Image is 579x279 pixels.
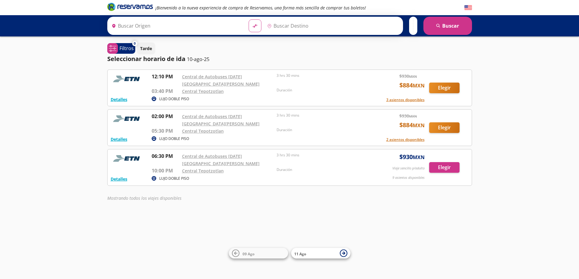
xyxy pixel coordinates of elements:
[182,128,224,134] a: Central Tepotzotlan
[119,45,134,52] p: Filtros
[399,113,417,119] span: $ 930
[464,4,472,12] button: English
[152,73,179,80] p: 12:10 PM
[277,73,368,78] p: 3 hrs 30 mins
[152,127,179,134] p: 05:30 PM
[277,127,368,133] p: Duración
[386,137,425,142] button: 2 asientos disponibles
[182,168,224,174] a: Central Tepotzotlan
[137,43,155,54] button: Tarde
[152,87,179,95] p: 03:40 PM
[111,136,127,142] button: Detalles
[107,2,153,11] i: Brand Logo
[409,74,417,79] small: MXN
[409,114,417,118] small: MXN
[109,18,244,33] input: Buscar Origen
[140,45,152,52] p: Tarde
[277,167,368,172] p: Duración
[277,152,368,158] p: 3 hrs 30 mins
[111,73,144,85] img: RESERVAMOS
[413,122,425,129] small: MXN
[107,43,135,54] button: 0Filtros
[386,97,425,103] button: 3 asientos disponibles
[392,166,425,171] p: Viaje sencillo p/adulto
[294,251,306,256] span: 11 Ago
[229,248,288,259] button: 09 Ago
[291,248,350,259] button: 11 Ago
[152,167,179,174] p: 10:00 PM
[107,54,185,63] p: Seleccionar horario de ida
[111,96,127,103] button: Detalles
[265,18,400,33] input: Buscar Destino
[182,74,260,87] a: Central de Autobuses [DATE][GEOGRAPHIC_DATA][PERSON_NAME]
[159,96,189,102] p: LUJO DOBLE PISO
[423,17,472,35] button: Buscar
[413,154,425,161] small: MXN
[429,122,460,133] button: Elegir
[277,113,368,118] p: 3 hrs 30 mins
[152,152,179,160] p: 06:30 PM
[155,5,366,11] em: ¡Bienvenido a la nueva experiencia de compra de Reservamos, una forma más sencilla de comprar tus...
[107,2,153,13] a: Brand Logo
[277,87,368,93] p: Duración
[182,153,260,166] a: Central de Autobuses [DATE][GEOGRAPHIC_DATA][PERSON_NAME]
[107,195,181,201] em: Mostrando todos los viajes disponibles
[152,113,179,120] p: 02:00 PM
[399,121,425,130] span: $ 884
[111,176,127,182] button: Detalles
[413,82,425,89] small: MXN
[182,88,224,94] a: Central Tepotzotlan
[399,73,417,79] span: $ 930
[111,113,144,125] img: RESERVAMOS
[399,152,425,162] span: $ 930
[159,176,189,181] p: LUJO DOBLE PISO
[243,251,254,256] span: 09 Ago
[399,81,425,90] span: $ 884
[429,162,460,173] button: Elegir
[182,114,260,127] a: Central de Autobuses [DATE][GEOGRAPHIC_DATA][PERSON_NAME]
[429,83,460,93] button: Elegir
[392,175,425,180] p: 9 asientos disponibles
[159,136,189,141] p: LUJO DOBLE PISO
[187,56,209,63] p: 10-ago-25
[134,41,136,46] span: 0
[111,152,144,165] img: RESERVAMOS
